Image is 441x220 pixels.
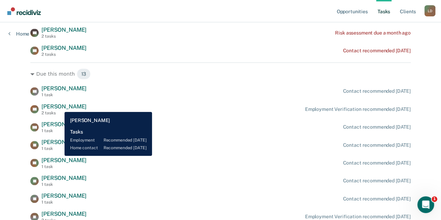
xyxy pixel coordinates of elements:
[41,45,86,51] span: [PERSON_NAME]
[30,68,411,79] div: Due this month 13
[417,196,434,213] iframe: Intercom live chat
[424,5,435,16] button: Profile dropdown button
[41,26,86,33] span: [PERSON_NAME]
[305,106,411,112] div: Employment Verification recommended [DATE]
[41,157,86,164] span: [PERSON_NAME]
[41,146,86,151] div: 1 task
[424,5,435,16] div: L D
[41,103,86,110] span: [PERSON_NAME]
[41,128,86,133] div: 1 task
[343,178,410,184] div: Contact recommended [DATE]
[8,31,29,37] a: Home
[41,92,86,97] div: 1 task
[343,160,410,166] div: Contact recommended [DATE]
[41,111,86,115] div: 2 tasks
[41,85,86,92] span: [PERSON_NAME]
[343,142,410,148] div: Contact recommended [DATE]
[343,48,410,54] div: Contact recommended [DATE]
[343,196,410,202] div: Contact recommended [DATE]
[335,30,411,36] div: Risk assessment due a month ago
[305,214,411,220] div: Employment Verification recommended [DATE]
[41,182,86,187] div: 1 task
[41,200,86,205] div: 1 task
[343,88,410,94] div: Contact recommended [DATE]
[41,52,86,57] div: 2 tasks
[41,211,86,217] span: [PERSON_NAME]
[77,68,91,79] span: 13
[41,121,86,128] span: [PERSON_NAME]
[343,124,410,130] div: Contact recommended [DATE]
[432,196,437,202] span: 1
[41,139,86,145] span: [PERSON_NAME]
[41,34,86,39] div: 2 tasks
[41,175,86,181] span: [PERSON_NAME]
[41,164,86,169] div: 1 task
[7,7,41,15] img: Recidiviz
[41,192,86,199] span: [PERSON_NAME]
